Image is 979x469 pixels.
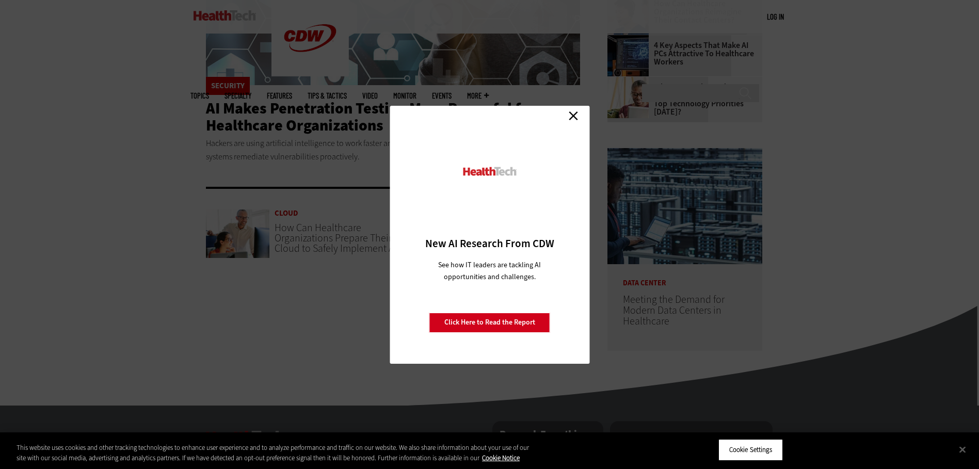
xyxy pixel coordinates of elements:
[429,313,550,332] a: Click Here to Read the Report
[718,439,783,461] button: Cookie Settings
[482,454,520,462] a: More information about your privacy
[17,443,538,463] div: This website uses cookies and other tracking technologies to enhance user experience and to analy...
[951,438,974,461] button: Close
[566,108,581,124] a: Close
[408,236,571,251] h3: New AI Research From CDW
[426,259,553,283] p: See how IT leaders are tackling AI opportunities and challenges.
[461,166,518,177] img: HealthTech_0.png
